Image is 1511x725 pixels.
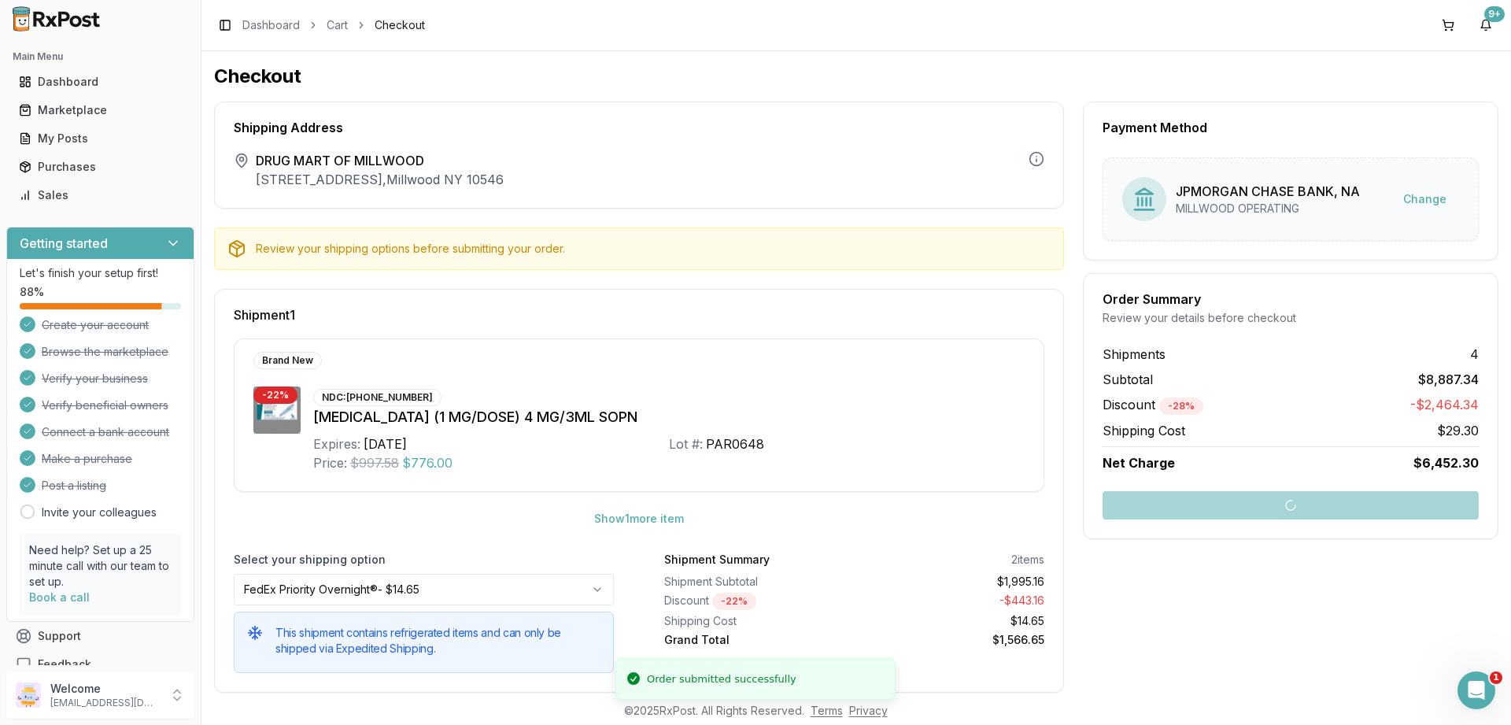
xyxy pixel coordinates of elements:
div: [DATE] [364,435,407,453]
p: Welcome [50,681,160,697]
h3: Getting started [20,234,108,253]
span: -$2,464.34 [1410,395,1479,415]
a: Marketplace [13,96,188,124]
h5: This shipment contains refrigerated items and can only be shipped via Expedited Shipping. [275,625,600,657]
div: NDC: [PHONE_NUMBER] [313,389,441,406]
button: Show1more item [582,505,696,533]
span: Discount [1103,397,1203,412]
button: 9+ [1473,13,1498,38]
div: Order Summary [1103,293,1479,305]
div: Expires: [313,435,360,453]
div: $1,566.65 [861,632,1045,648]
div: - 22 % [253,387,297,404]
div: Grand Total [664,632,848,648]
p: Let's finish your setup first! [20,265,181,281]
div: My Posts [19,131,182,146]
div: Shipping Address [234,121,1044,134]
button: Feedback [6,650,194,679]
span: Subtotal [1103,370,1153,389]
div: $1,995.16 [861,574,1045,590]
span: 1 [1490,671,1502,684]
img: RxPost Logo [6,6,107,31]
span: $776.00 [402,453,453,472]
div: Review your shipping options before submitting your order. [256,241,1051,257]
div: MILLWOOD OPERATING [1176,201,1360,216]
h2: Main Menu [13,50,188,63]
a: Sales [13,181,188,209]
div: Marketplace [19,102,182,118]
button: Purchases [6,154,194,179]
a: Invite your colleagues [42,505,157,520]
div: - 22 % [712,593,756,610]
div: Shipment Summary [664,552,770,568]
div: Payment Method [1103,121,1479,134]
div: 9+ [1484,6,1505,22]
button: Sales [6,183,194,208]
div: JPMORGAN CHASE BANK, NA [1176,182,1360,201]
button: Marketplace [6,98,194,123]
div: [MEDICAL_DATA] (1 MG/DOSE) 4 MG/3ML SOPN [313,406,1025,428]
span: Net Charge [1103,455,1175,471]
div: Purchases [19,159,182,175]
div: Shipment Subtotal [664,574,848,590]
img: User avatar [16,682,41,708]
p: Need help? Set up a 25 minute call with our team to set up. [29,542,172,590]
a: Dashboard [13,68,188,96]
span: Post a listing [42,478,106,494]
img: Ozempic (1 MG/DOSE) 4 MG/3ML SOPN [253,387,301,434]
button: My Posts [6,126,194,151]
div: Shipping Cost [664,613,848,629]
a: Book a call [29,590,90,604]
button: Change [1391,185,1459,213]
span: Verify beneficial owners [42,398,168,413]
span: DRUG MART OF MILLWOOD [256,151,504,170]
span: 88 % [20,284,44,300]
span: Feedback [38,657,91,672]
a: Privacy [849,704,888,717]
div: - 28 % [1159,398,1203,415]
div: Order submitted successfully [647,671,796,687]
div: Price: [313,453,347,472]
span: $29.30 [1437,421,1479,440]
nav: breadcrumb [242,17,425,33]
div: Brand New [253,352,322,369]
a: Cart [327,17,348,33]
span: Shipping Cost [1103,421,1185,440]
div: Discount [664,593,848,610]
span: Make a purchase [42,451,132,467]
span: Browse the marketplace [42,344,168,360]
span: $8,887.34 [1418,370,1479,389]
a: My Posts [13,124,188,153]
span: Shipments [1103,345,1166,364]
span: Checkout [375,17,425,33]
div: - $443.16 [861,593,1045,610]
button: Dashboard [6,69,194,94]
p: [EMAIL_ADDRESS][DOMAIN_NAME] [50,697,160,709]
div: Sales [19,187,182,203]
div: Dashboard [19,74,182,90]
div: 2 items [1011,552,1044,568]
a: Purchases [13,153,188,181]
span: Verify your business [42,371,148,387]
span: $6,452.30 [1413,453,1479,472]
iframe: Intercom live chat [1457,671,1495,709]
div: PAR0648 [706,435,764,453]
button: Support [6,622,194,650]
span: Connect a bank account [42,424,169,440]
p: [STREET_ADDRESS] , Millwood NY 10546 [256,170,504,189]
a: Terms [811,704,843,717]
div: $14.65 [861,613,1045,629]
span: Create your account [42,317,149,333]
h1: Checkout [214,64,1498,89]
div: Lot #: [669,435,703,453]
span: $997.58 [350,453,399,472]
div: Review your details before checkout [1103,310,1479,326]
label: Select your shipping option [234,552,614,568]
span: Shipment 1 [234,309,295,321]
a: Dashboard [242,17,300,33]
span: 4 [1470,345,1479,364]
